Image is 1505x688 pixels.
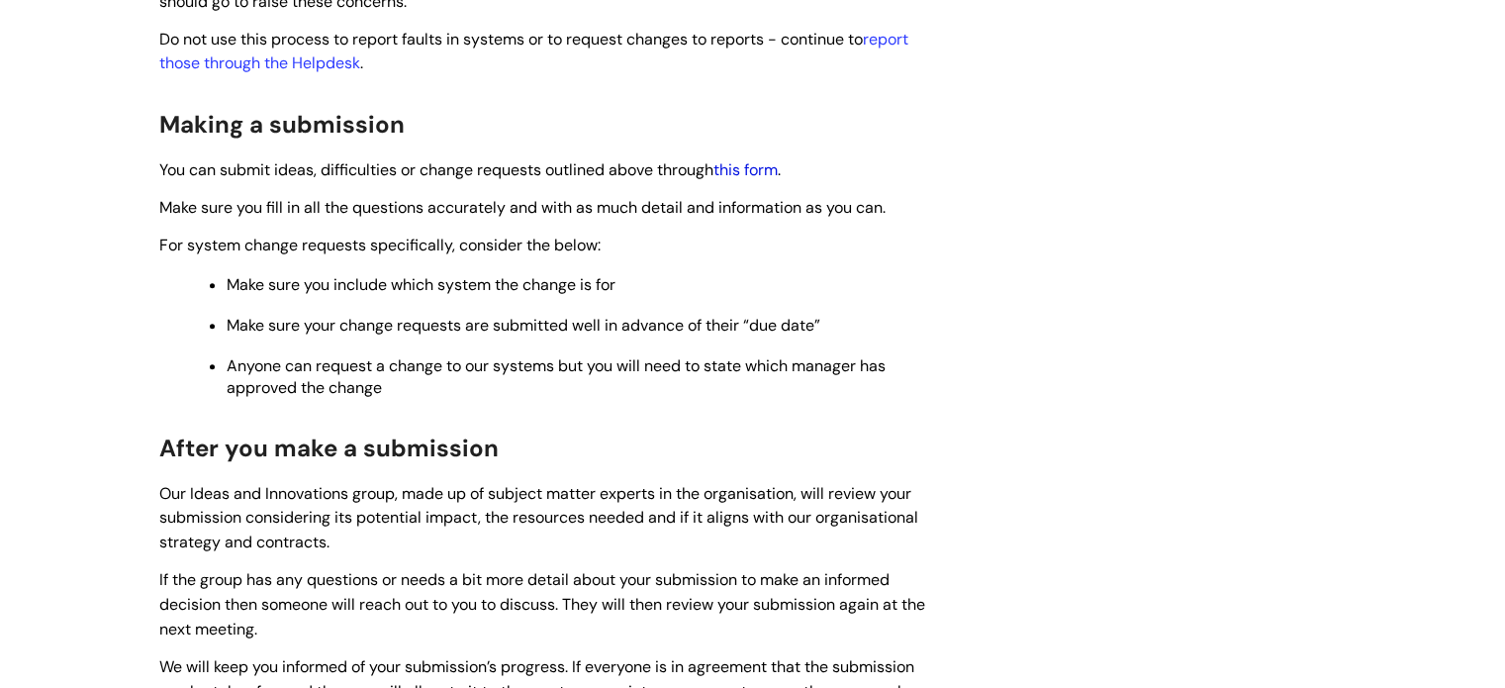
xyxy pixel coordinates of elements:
span: For system change requests specifically, consider the below: [159,235,601,255]
span: Do not use this process to report faults in systems or to request changes to reports - continue to . [159,29,908,74]
span: Making a submission [159,109,405,140]
span: Make sure you include which system the change is for [227,274,615,295]
a: this form [713,159,778,180]
span: Make sure you fill in all the questions accurately and with as much detail and information as you... [159,197,886,218]
span: Make sure your change requests are submitted well in advance of their “due date” [227,315,820,336]
span: Our Ideas and Innovations group, made up of subject matter experts in the organisation, will revi... [159,483,918,553]
span: After you make a submission [159,433,499,463]
span: Anyone can request a change to our systems but you will need to state which manager has approved ... [227,355,886,398]
span: If the group has any questions or needs a bit more detail about your submission to make an inform... [159,569,925,639]
span: You can submit ideas, difficulties or change requests outlined above through . [159,159,781,180]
